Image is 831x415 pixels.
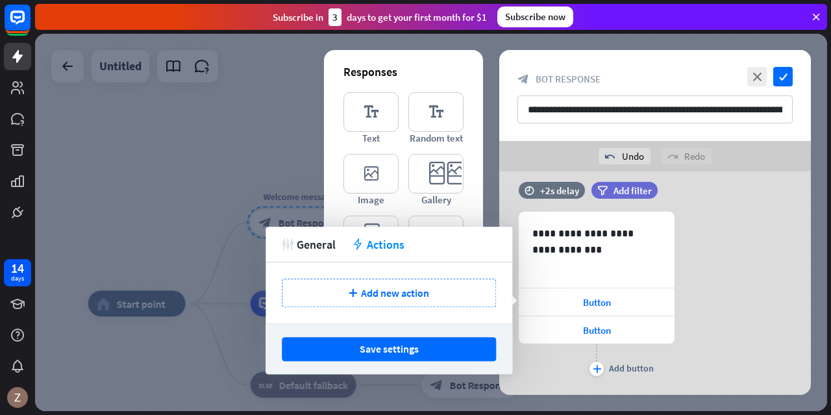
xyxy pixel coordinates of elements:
i: action [352,238,364,250]
div: Add button [609,362,654,374]
span: Add new action [361,286,429,299]
i: time [525,186,534,195]
i: check [773,67,793,86]
a: 14 days [4,259,31,286]
div: +2s delay [540,184,579,197]
span: Add filter [614,184,652,197]
div: Undo [599,148,651,164]
div: 14 [11,262,24,274]
div: 3 [329,8,341,26]
i: block_bot_response [517,73,529,85]
span: Button [583,324,611,336]
i: tweak [282,238,293,250]
span: General [297,237,336,252]
i: redo [667,151,678,162]
i: plus [593,365,601,373]
span: Bot Response [536,73,601,85]
i: undo [605,151,615,162]
span: Actions [367,237,404,252]
button: Save settings [282,337,496,361]
i: plus [349,289,357,297]
button: Open LiveChat chat widget [10,5,49,44]
div: Subscribe in days to get your first month for $1 [273,8,487,26]
div: Redo [661,148,712,164]
div: Subscribe now [497,6,573,27]
i: filter [597,186,608,195]
i: close [747,67,767,86]
span: Button [583,296,611,308]
div: days [11,274,24,283]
